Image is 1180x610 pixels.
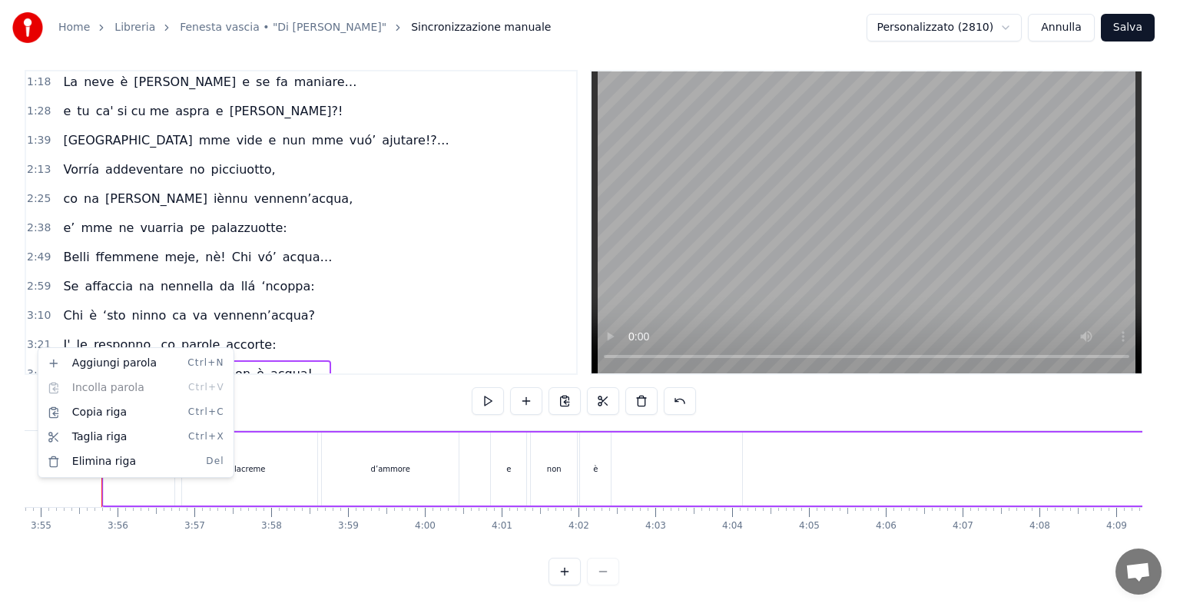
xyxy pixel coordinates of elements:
[41,425,230,449] div: Taglia riga
[188,431,224,443] span: Ctrl+X
[206,456,224,468] span: Del
[188,406,224,419] span: Ctrl+C
[41,449,230,474] div: Elimina riga
[187,357,224,370] span: Ctrl+N
[41,400,230,425] div: Copia riga
[41,351,230,376] div: Aggiungi parola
